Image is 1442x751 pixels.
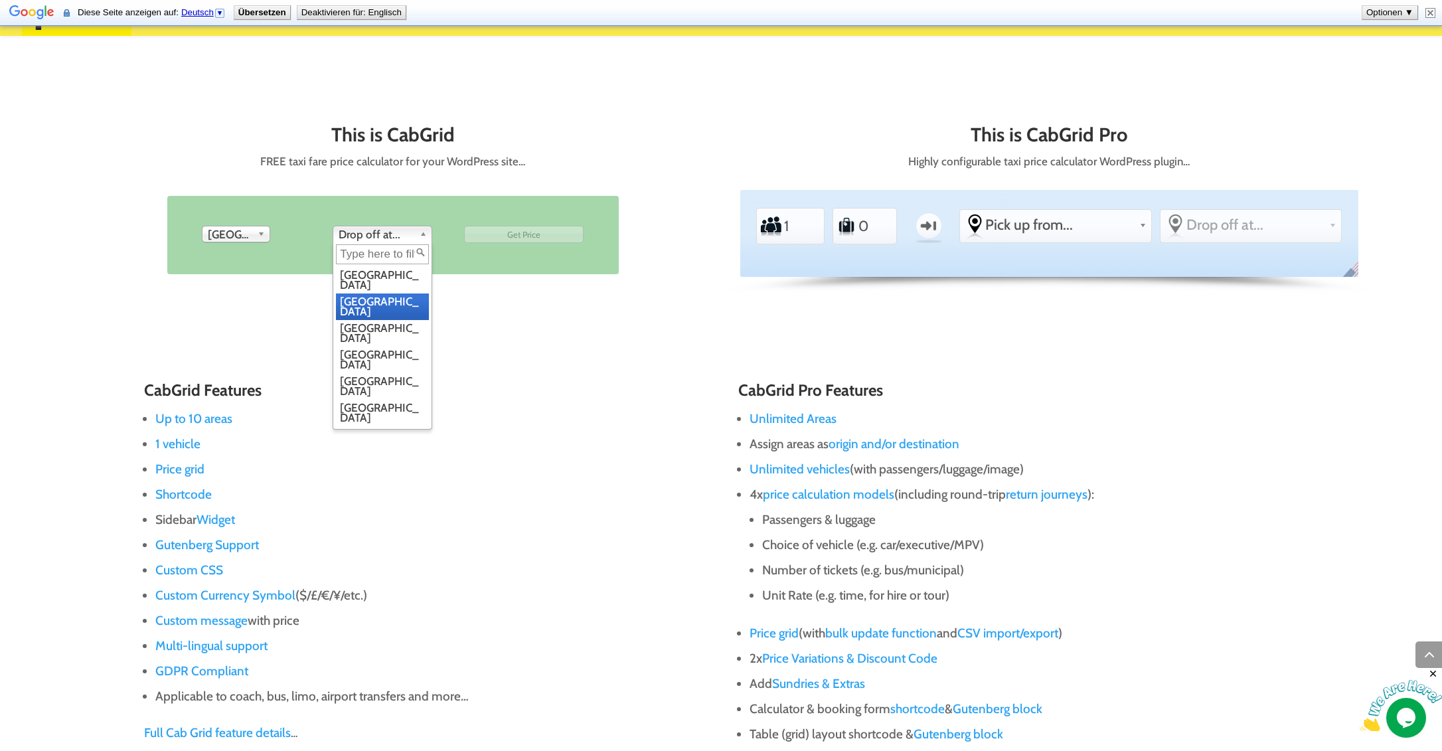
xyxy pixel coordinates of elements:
[234,6,290,19] button: Übersetzen
[84,124,702,152] h2: This is CabGrid
[155,638,268,653] a: Multi-lingual support
[783,211,815,241] input: Number of Passengers
[144,720,704,746] p: …
[750,457,1298,482] li: (with passengers/luggage/image)
[336,320,429,347] li: [GEOGRAPHIC_DATA]
[750,411,837,426] a: Unlimited Areas
[336,373,429,400] li: [GEOGRAPHIC_DATA]
[763,487,894,502] a: price calculation models
[84,152,702,171] p: FREE taxi fare price calculator for your WordPress site…
[1360,668,1442,731] iframe: chat widget
[750,621,1298,646] li: (with and )
[144,725,291,740] a: Full Cab Grid feature details
[760,212,782,241] label: Number of Passengers
[750,482,1298,621] li: 4x (including round-trip ):
[829,436,959,452] a: origin and/or destination
[1362,6,1417,19] button: Optionen ▼
[155,684,704,709] li: Applicable to coach, bus, limo, airport transfers and more…
[155,411,232,426] a: Up to 10 areas
[750,697,1298,722] li: Calculator & booking form &
[202,226,270,242] div: Pick up
[155,436,200,452] a: 1 vehicle
[762,507,1298,533] li: Passengers & luggage
[740,124,1358,152] h2: This is CabGrid Pro
[960,210,1151,240] div: Select the place the starting address falls within
[985,216,1134,234] span: Pick up from...
[762,533,1298,558] li: Choice of vehicle (e.g. car/executive/MPV)
[144,382,704,406] h3: CabGrid Features
[155,537,259,552] a: Gutenberg Support
[339,226,414,242] span: Drop off at...
[750,626,799,641] a: Price grid
[750,722,1298,747] li: Table (grid) layout shortcode &
[238,7,286,17] b: Übersetzen
[890,701,945,716] a: shortcode
[772,676,865,691] a: Sundries & Extras
[762,651,937,666] a: Price Variations & Discount Code
[750,646,1298,671] li: 2x
[1186,216,1324,234] span: Drop off at...
[740,152,1358,171] p: Highly configurable taxi price calculator WordPress plugin…
[181,7,226,17] a: Deutsch
[155,588,295,603] a: Custom Currency Symbol
[762,583,1298,608] li: Unit Rate (e.g. time, for hire or tour)
[155,507,704,533] li: Sidebar
[336,244,429,264] input: Type here to filter list...
[155,461,204,477] a: Price grid
[1340,260,1368,288] span: English
[333,226,432,242] div: Drop off
[336,267,429,293] li: [GEOGRAPHIC_DATA]
[750,461,850,477] a: Unlimited vehicles
[1425,8,1435,18] img: Schließen
[155,487,212,502] a: Shortcode
[762,558,1298,583] li: Number of tickets (e.g. bus/municipal)
[78,7,228,17] span: Diese Seite anzeigen auf:
[155,562,223,578] a: Custom CSS
[155,613,248,628] a: Custom message
[738,382,1298,406] h3: CabGrid Pro Features
[155,583,704,608] li: ($/£/€/¥/etc.)
[336,400,429,426] li: [GEOGRAPHIC_DATA]
[155,608,704,633] li: with price
[297,6,406,19] button: Deaktivieren für: Englisch
[64,8,70,18] img: Der Content dieser sicheren Seite wird über eine sichere Verbindung zur Übersetzung an Google ges...
[336,293,429,320] li: [GEOGRAPHIC_DATA]
[953,701,1042,716] a: Gutenberg block
[197,512,235,527] a: Widget
[1161,210,1341,240] div: Select the place the destination address is within
[825,626,937,641] a: bulk update function
[181,7,214,17] span: Deutsch
[750,671,1298,697] li: Add
[750,432,1298,457] li: Assign areas as
[155,663,248,679] a: GDPR Compliant
[208,226,252,242] span: [GEOGRAPHIC_DATA]
[1006,487,1087,502] a: return journeys
[908,207,949,245] label: One-way
[9,4,54,23] img: Google Google Übersetzer
[464,226,584,243] input: Get Price
[858,211,890,241] input: Number of Suitcases
[957,626,1058,641] a: CSV import/export
[336,347,429,373] li: [GEOGRAPHIC_DATA]
[914,726,1003,742] a: Gutenberg block
[837,212,857,241] label: Number of Suitcases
